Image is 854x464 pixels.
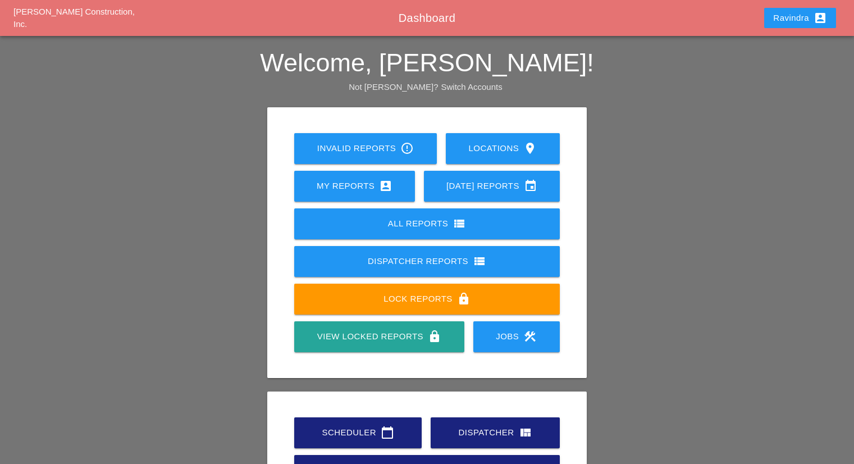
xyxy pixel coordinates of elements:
[764,8,836,28] button: Ravindra
[442,179,542,193] div: [DATE] Reports
[379,179,392,193] i: account_box
[400,142,414,155] i: error_outline
[312,292,542,306] div: Lock Reports
[312,426,404,439] div: Scheduler
[399,12,455,24] span: Dashboard
[312,217,542,230] div: All Reports
[814,11,827,25] i: account_box
[428,330,441,343] i: lock
[457,292,471,306] i: lock
[524,179,537,193] i: event
[294,284,560,315] a: Lock Reports
[523,330,537,343] i: construction
[13,7,135,29] a: [PERSON_NAME] Construction, Inc.
[449,426,541,439] div: Dispatcher
[294,208,560,239] a: All Reports
[424,171,560,202] a: [DATE] Reports
[312,254,542,268] div: Dispatcher Reports
[294,171,415,202] a: My Reports
[294,321,464,352] a: View Locked Reports
[453,217,466,230] i: view_list
[523,142,537,155] i: location_on
[381,426,394,439] i: calendar_today
[431,417,559,448] a: Dispatcher
[312,142,419,155] div: Invalid Reports
[294,417,422,448] a: Scheduler
[446,133,560,164] a: Locations
[491,330,542,343] div: Jobs
[519,426,532,439] i: view_quilt
[464,142,542,155] div: Locations
[294,133,437,164] a: Invalid Reports
[312,330,446,343] div: View Locked Reports
[441,82,503,92] a: Switch Accounts
[773,11,827,25] div: Ravindra
[312,179,397,193] div: My Reports
[473,321,560,352] a: Jobs
[294,246,560,277] a: Dispatcher Reports
[349,82,438,92] span: Not [PERSON_NAME]?
[473,254,486,268] i: view_list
